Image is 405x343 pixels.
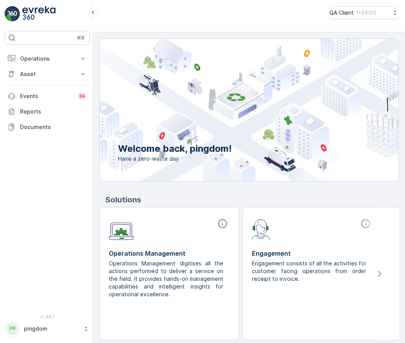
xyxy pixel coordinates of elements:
img: logo_light-DOdMpM7g.png [22,6,56,22]
button: Operations [5,51,90,66]
p: Solutions [105,194,399,205]
p: ⌘B [77,35,84,41]
button: PPpingdom [5,321,90,337]
a: Reports [5,104,90,119]
p: Operations [20,55,74,63]
span: v 1.48.1 [5,314,90,319]
p: Operations Management [109,249,229,258]
button: QA Client(+03:00) [329,6,399,19]
p: Operations Management digitises all the actions performed to deliver a service on the field. It p... [109,260,223,298]
img: city illustration [65,39,398,181]
div: PP [7,323,19,335]
p: Asset [20,70,74,78]
p: Reports [20,108,87,115]
p: Welcome back, pingdom! [118,143,232,155]
a: Events34 [5,88,90,104]
p: 34 [79,93,85,99]
span: Have a zero-waste day [118,155,232,163]
button: Asset [5,66,90,82]
p: Events [20,92,73,100]
img: logo [5,6,20,22]
img: module-icon [109,218,134,240]
p: Engagement consists of all the activities for customer facing operations from order receipt to in... [252,260,366,283]
p: pingdom [24,325,79,333]
p: Engagement [252,249,373,258]
p: QA Client [329,9,354,17]
p: ( +03:00 ) [357,10,376,16]
a: Documents [5,119,90,135]
p: Documents [20,123,87,131]
img: module-icon [252,218,270,240]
